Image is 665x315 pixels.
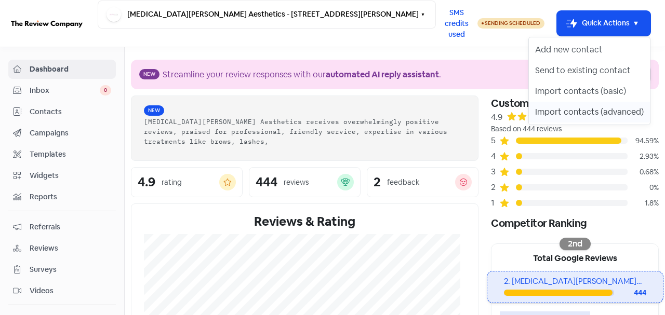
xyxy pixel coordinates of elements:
div: 5 [491,134,499,147]
a: Reviews [8,239,116,258]
span: Reviews [30,243,111,254]
div: 2.93% [628,151,659,162]
div: 4.9 [138,176,155,188]
span: Inbox [30,85,100,96]
a: Widgets [8,166,116,185]
span: Referrals [30,222,111,232]
div: 94.59% [628,135,659,146]
a: Dashboard [8,60,116,79]
span: Dashboard [30,64,111,75]
span: Videos [30,285,111,296]
div: Competitor Ranking [491,215,659,231]
div: feedback [387,177,419,188]
div: Based on 444 reviews [491,124,659,134]
a: Surveys [8,260,116,279]
a: Templates [8,145,116,164]
div: 444 [256,176,277,188]
div: Customer Reviews [491,95,659,111]
b: automated AI reply assistant [326,69,439,80]
div: 444 [614,287,646,298]
span: Widgets [30,170,111,181]
a: Contacts [8,102,116,121]
span: 0 [100,85,111,95]
div: Total Google Reviews [491,244,658,271]
div: 1 [491,197,499,209]
a: Referrals [8,217,116,237]
div: 4.9 [491,111,502,124]
span: New [144,105,164,116]
div: 2 [374,176,381,188]
div: 3 [491,166,499,178]
button: [MEDICAL_DATA][PERSON_NAME] Aesthetics - [STREET_ADDRESS][PERSON_NAME] [98,1,436,29]
a: Videos [8,281,116,300]
div: 2nd [560,238,591,250]
span: SMS credits used [445,7,469,40]
a: Campaigns [8,124,116,143]
span: Sending Scheduled [485,20,540,26]
div: Streamline your review responses with our . [163,69,441,81]
div: 0.68% [628,167,659,177]
div: reviews [284,177,309,188]
span: Campaigns [30,128,111,139]
span: Templates [30,149,111,160]
span: Contacts [30,106,111,117]
div: rating [162,177,182,188]
a: Sending Scheduled [477,17,544,30]
a: Inbox 0 [8,81,116,100]
span: New [139,69,159,79]
div: [MEDICAL_DATA][PERSON_NAME] Aesthetics receives overwhelmingly positive reviews, praised for prof... [144,117,465,146]
div: 2 [491,181,499,194]
div: 1.8% [628,198,659,209]
a: 4.9rating [131,167,243,197]
button: Import contacts (basic) [529,81,650,102]
span: Surveys [30,264,111,275]
button: Add new contact [529,39,650,60]
a: SMS credits used [436,17,477,28]
a: 444reviews [249,167,361,197]
a: Reports [8,187,116,207]
span: Reports [30,191,111,202]
button: Quick Actions [557,11,650,36]
div: Reviews & Rating [144,212,465,231]
div: 4 [491,150,499,162]
a: 2feedback [367,167,478,197]
div: 0% [628,182,659,193]
div: 2. [MEDICAL_DATA][PERSON_NAME] Aesthetics [504,276,646,287]
button: Import contacts (advanced) [529,102,650,122]
button: Send to existing contact [529,60,650,81]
